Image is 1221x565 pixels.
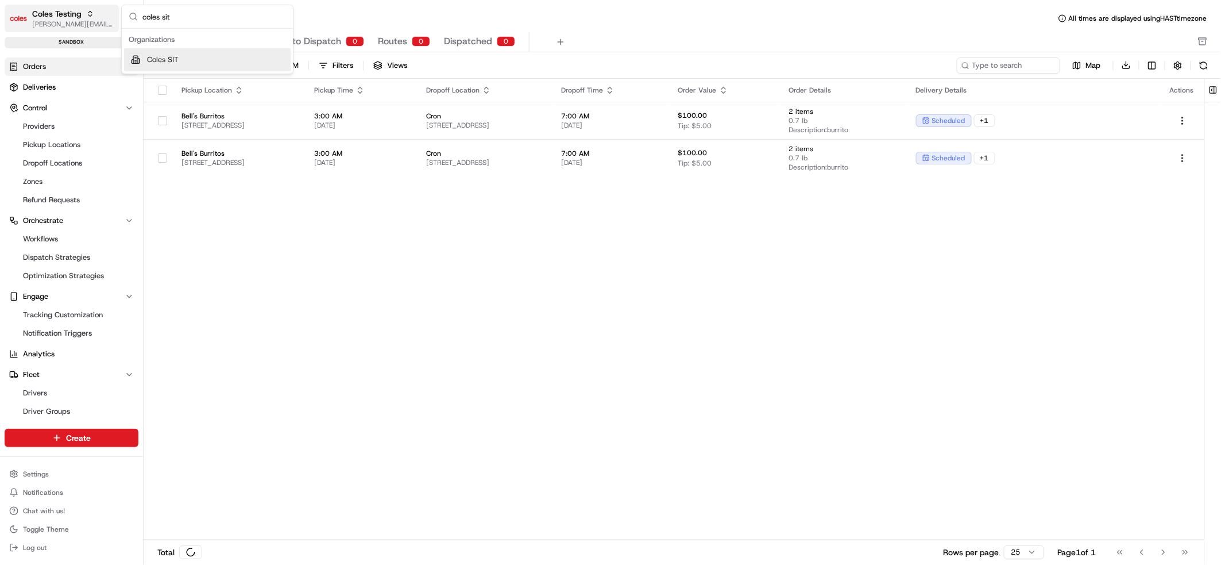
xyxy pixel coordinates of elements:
[678,121,712,130] span: Tip: $5.00
[32,20,114,29] span: [PERSON_NAME][EMAIL_ADDRESS][DOMAIN_NAME]
[678,86,771,95] div: Order Value
[678,159,712,168] span: Tip: $5.00
[32,8,82,20] button: Coles Testing
[18,249,125,266] a: Dispatch Strategies
[18,385,125,401] a: Drivers
[5,503,138,519] button: Chat with us!
[1058,547,1096,558] div: Page 1 of 1
[23,506,65,516] span: Chat with us!
[23,271,104,281] span: Optimization Strategies
[678,111,708,120] span: $100.00
[23,310,103,320] span: Tracking Customization
[178,147,209,161] button: See all
[11,11,34,34] img: Nash
[426,121,543,130] span: [STREET_ADDRESS]
[561,112,659,121] span: 7:00 AM
[5,521,138,537] button: Toggle Theme
[23,216,63,226] span: Orchestrate
[18,137,125,153] a: Pickup Locations
[1196,57,1212,74] button: Refresh
[81,253,139,263] a: Powered byPylon
[314,158,408,167] span: [DATE]
[95,178,99,187] span: •
[789,163,898,172] span: Description: burrito
[11,110,32,130] img: 1736555255976-a54dd68f-1ca7-489b-9aae-adbdc363a1c4
[5,429,138,447] button: Create
[412,36,430,47] div: 0
[97,227,106,236] div: 💻
[789,144,898,153] span: 2 items
[497,36,515,47] div: 0
[444,34,492,48] span: Dispatched
[346,36,364,47] div: 0
[932,116,965,125] span: scheduled
[426,86,543,95] div: Dropoff Location
[23,179,32,188] img: 1736555255976-a54dd68f-1ca7-489b-9aae-adbdc363a1c4
[5,345,138,363] a: Analytics
[181,112,296,121] span: Bell's Burritos
[18,403,125,420] a: Driver Groups
[561,158,659,167] span: [DATE]
[1086,60,1101,71] span: Map
[23,158,82,168] span: Dropoff Locations
[5,366,138,384] button: Fleet
[52,121,158,130] div: We're available if you need us!
[30,74,207,86] input: Got a question? Start typing here...
[974,114,995,127] div: + 1
[181,158,296,167] span: [STREET_ADDRESS]
[932,153,965,163] span: scheduled
[23,176,42,187] span: Zones
[11,149,77,159] div: Past conversations
[109,226,184,237] span: API Documentation
[23,291,48,302] span: Engage
[23,370,40,380] span: Fleet
[314,86,408,95] div: Pickup Time
[23,543,47,552] span: Log out
[102,178,125,187] span: [DATE]
[916,86,1152,95] div: Delivery Details
[789,153,898,163] span: 0.7 lb
[789,125,898,134] span: Description: burrito
[92,221,189,242] a: 💻API Documentation
[387,60,407,71] span: Views
[157,545,202,559] div: Total
[5,78,138,97] a: Deliveries
[5,5,119,32] button: Coles TestingColes Testing[PERSON_NAME][EMAIL_ADDRESS][DOMAIN_NAME]
[23,349,55,359] span: Analytics
[789,116,898,125] span: 0.7 lb
[1170,86,1195,95] div: Actions
[314,112,408,121] span: 3:00 AM
[333,60,353,71] div: Filters
[5,485,138,501] button: Notifications
[23,103,47,113] span: Control
[18,174,125,190] a: Zones
[789,107,898,116] span: 2 items
[24,110,45,130] img: 1756434665150-4e636765-6d04-44f2-b13a-1d7bbed723a0
[18,118,125,134] a: Providers
[181,121,296,130] span: [STREET_ADDRESS]
[23,195,80,205] span: Refund Requests
[678,148,708,157] span: $100.00
[23,234,58,244] span: Workflows
[23,328,92,339] span: Notification Triggers
[11,46,209,64] p: Welcome 👋
[142,5,286,28] input: Search...
[5,37,138,48] div: sandbox
[122,29,293,74] div: Suggestions
[944,547,999,558] p: Rows per page
[23,488,63,497] span: Notifications
[23,82,56,93] span: Deliveries
[1065,59,1108,72] button: Map
[426,112,543,121] span: Cron
[5,466,138,482] button: Settings
[23,406,70,417] span: Driver Groups
[426,158,543,167] span: [STREET_ADDRESS]
[18,192,125,208] a: Refund Requests
[5,540,138,556] button: Log out
[561,121,659,130] span: [DATE]
[147,55,179,65] span: Coles SIT
[18,325,125,341] a: Notification Triggers
[561,86,659,95] div: Dropoff Time
[426,149,543,158] span: Cron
